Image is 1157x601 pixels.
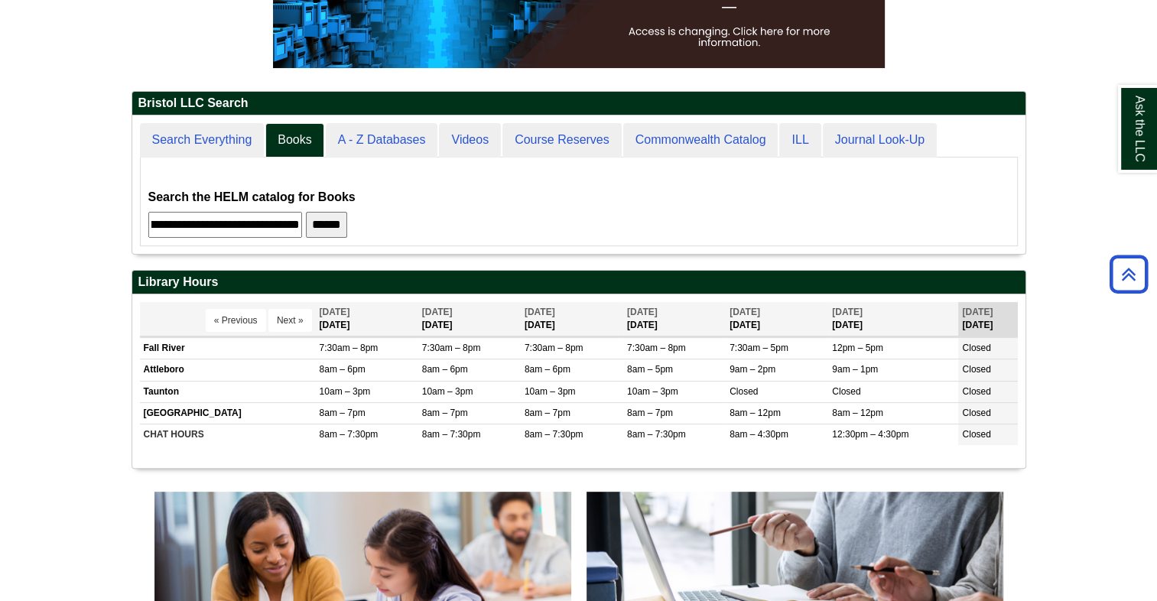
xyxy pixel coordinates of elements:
span: 8am – 6pm [422,364,468,375]
span: 7:30am – 8pm [525,343,583,353]
span: Closed [962,364,990,375]
span: [DATE] [627,307,658,317]
span: 7:30am – 8pm [627,343,686,353]
td: CHAT HOURS [140,424,316,445]
a: ILL [779,123,821,158]
span: [DATE] [962,307,993,317]
span: 8am – 7:30pm [525,429,583,440]
span: 9am – 1pm [832,364,878,375]
span: 9am – 2pm [730,364,775,375]
td: Taunton [140,381,316,402]
span: 8am – 12pm [832,408,883,418]
span: [DATE] [320,307,350,317]
span: 8am – 6pm [320,364,366,375]
span: 8am – 7:30pm [422,429,481,440]
th: [DATE] [316,302,418,336]
span: 10am – 3pm [525,386,576,397]
span: 8am – 7pm [525,408,570,418]
span: Closed [962,429,990,440]
span: Closed [962,408,990,418]
span: 12pm – 5pm [832,343,883,353]
span: 8am – 7:30pm [320,429,379,440]
th: [DATE] [828,302,958,336]
span: 7:30am – 8pm [320,343,379,353]
span: 8am – 6pm [525,364,570,375]
a: Journal Look-Up [823,123,937,158]
span: 8am – 7pm [422,408,468,418]
span: 8am – 7pm [627,408,673,418]
span: [DATE] [730,307,760,317]
th: [DATE] [521,302,623,336]
span: Closed [730,386,758,397]
span: 10am – 3pm [422,386,473,397]
span: 8am – 7pm [320,408,366,418]
span: 8am – 7:30pm [627,429,686,440]
button: « Previous [206,309,266,332]
span: 10am – 3pm [627,386,678,397]
h2: Bristol LLC Search [132,92,1025,115]
label: Search the HELM catalog for Books [148,187,356,208]
span: [DATE] [525,307,555,317]
button: Next » [268,309,312,332]
span: Closed [832,386,860,397]
span: 7:30am – 5pm [730,343,788,353]
span: 8am – 4:30pm [730,429,788,440]
a: Videos [439,123,501,158]
a: Course Reserves [502,123,622,158]
td: Attleboro [140,359,316,381]
span: [DATE] [422,307,453,317]
th: [DATE] [726,302,828,336]
a: Books [265,123,323,158]
span: Closed [962,386,990,397]
span: 8am – 12pm [730,408,781,418]
a: Commonwealth Catalog [623,123,778,158]
span: [DATE] [832,307,863,317]
td: Fall River [140,338,316,359]
div: Books [148,165,1009,238]
a: Back to Top [1104,264,1153,284]
span: 7:30am – 8pm [422,343,481,353]
span: 10am – 3pm [320,386,371,397]
th: [DATE] [958,302,1017,336]
td: [GEOGRAPHIC_DATA] [140,402,316,424]
span: Closed [962,343,990,353]
th: [DATE] [623,302,726,336]
a: Search Everything [140,123,265,158]
th: [DATE] [418,302,521,336]
h2: Library Hours [132,271,1025,294]
span: 8am – 5pm [627,364,673,375]
a: A - Z Databases [326,123,438,158]
span: 12:30pm – 4:30pm [832,429,908,440]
